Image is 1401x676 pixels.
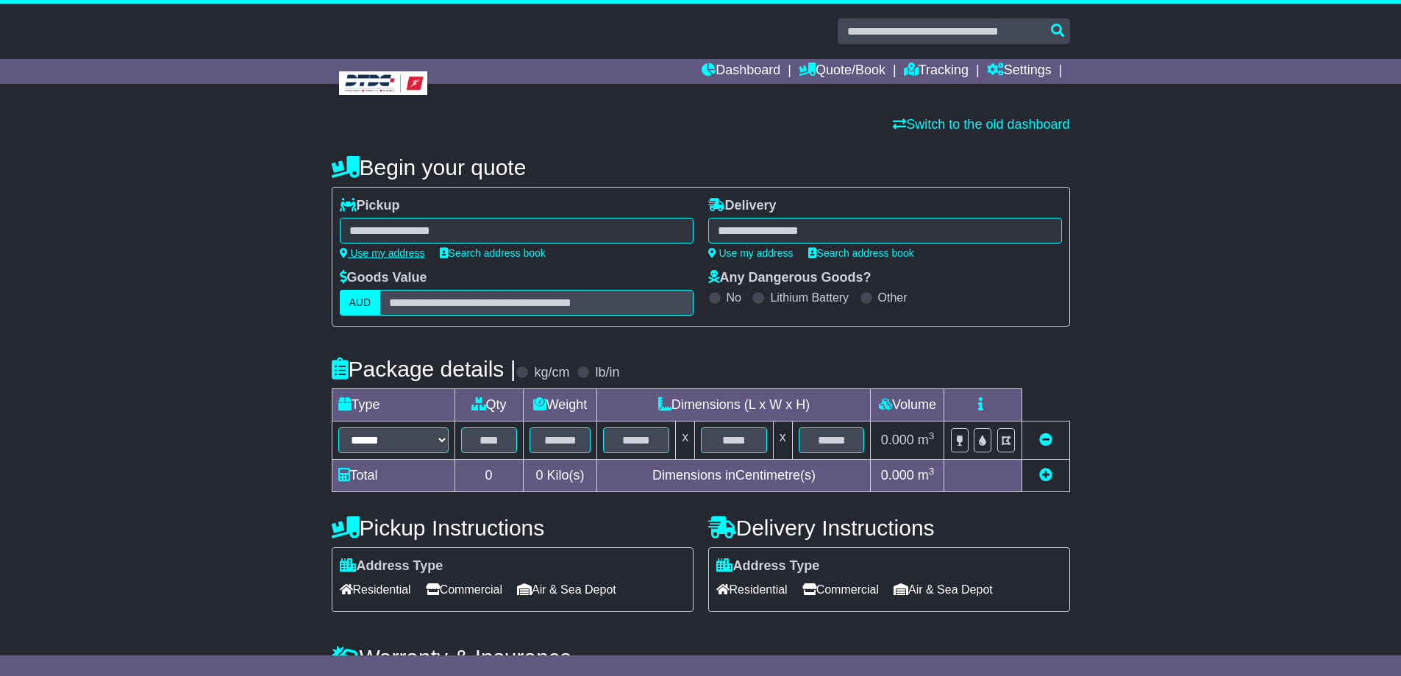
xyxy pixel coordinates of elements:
td: x [773,421,792,460]
label: Any Dangerous Goods? [708,270,871,286]
td: Type [332,389,454,421]
span: Residential [716,578,788,601]
a: Dashboard [702,59,780,84]
h4: Pickup Instructions [332,516,694,540]
td: Volume [871,389,944,421]
td: Qty [454,389,523,421]
h4: Begin your quote [332,155,1070,179]
a: Tracking [904,59,969,84]
h4: Delivery Instructions [708,516,1070,540]
label: Address Type [340,558,443,574]
span: Air & Sea Depot [517,578,616,601]
h4: Warranty & Insurance [332,645,1070,669]
span: 0.000 [881,468,914,483]
span: 0.000 [881,433,914,447]
td: Total [332,460,454,492]
a: Remove this item [1039,433,1052,447]
label: Delivery [708,198,777,214]
a: Use my address [340,247,425,259]
label: lb/in [595,365,619,381]
span: m [918,468,935,483]
td: Dimensions in Centimetre(s) [597,460,871,492]
h4: Package details | [332,357,516,381]
span: m [918,433,935,447]
label: AUD [340,290,381,316]
td: Dimensions (L x W x H) [597,389,871,421]
sup: 3 [929,466,935,477]
a: Search address book [440,247,546,259]
label: Pickup [340,198,400,214]
label: Lithium Battery [770,291,849,305]
a: Quote/Book [799,59,885,84]
a: Add new item [1039,468,1052,483]
span: Air & Sea Depot [894,578,993,601]
span: Commercial [426,578,502,601]
label: Goods Value [340,270,427,286]
td: x [676,421,695,460]
td: 0 [454,460,523,492]
label: Other [878,291,908,305]
label: Address Type [716,558,820,574]
td: Weight [523,389,597,421]
span: 0 [535,468,543,483]
label: No [727,291,741,305]
a: Use my address [708,247,794,259]
a: Search address book [808,247,914,259]
label: kg/cm [534,365,569,381]
a: Switch to the old dashboard [893,117,1069,132]
a: Settings [987,59,1052,84]
span: Commercial [802,578,879,601]
td: Kilo(s) [523,460,597,492]
sup: 3 [929,430,935,441]
span: Residential [340,578,411,601]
